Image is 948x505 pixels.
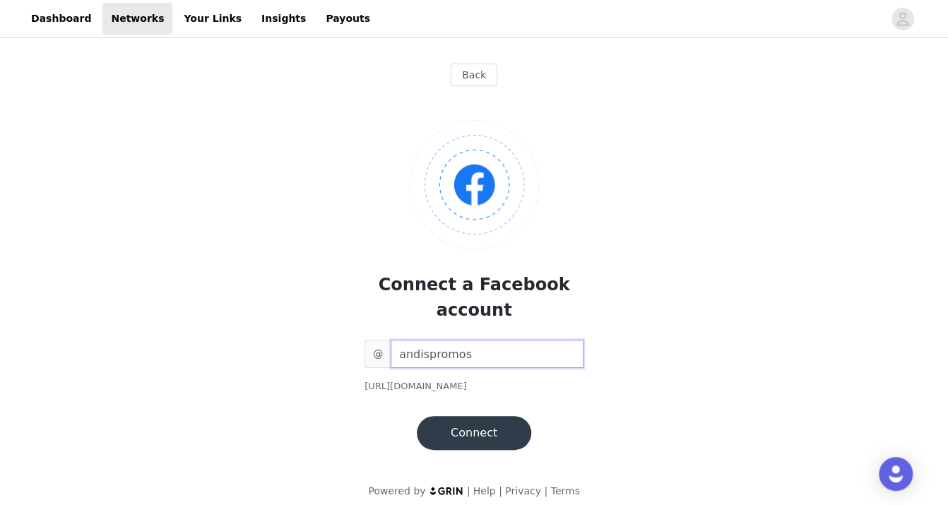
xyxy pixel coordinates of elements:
[23,3,100,35] a: Dashboard
[391,340,583,368] input: Enter your Facebook username
[896,8,909,30] div: avatar
[544,485,547,497] span: |
[253,3,314,35] a: Insights
[467,485,470,497] span: |
[410,120,539,249] img: Logo
[451,64,497,86] button: Back
[417,416,531,450] button: Connect
[175,3,250,35] a: Your Links
[473,485,496,497] a: Help
[365,340,391,368] span: @
[429,486,464,495] img: logo
[102,3,172,35] a: Networks
[368,485,425,497] span: Powered by
[879,457,913,491] div: Open Intercom Messenger
[317,3,379,35] a: Payouts
[499,485,502,497] span: |
[505,485,541,497] a: Privacy
[379,275,570,320] span: Connect a Facebook account
[550,485,579,497] a: Terms
[365,379,583,393] div: [URL][DOMAIN_NAME]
